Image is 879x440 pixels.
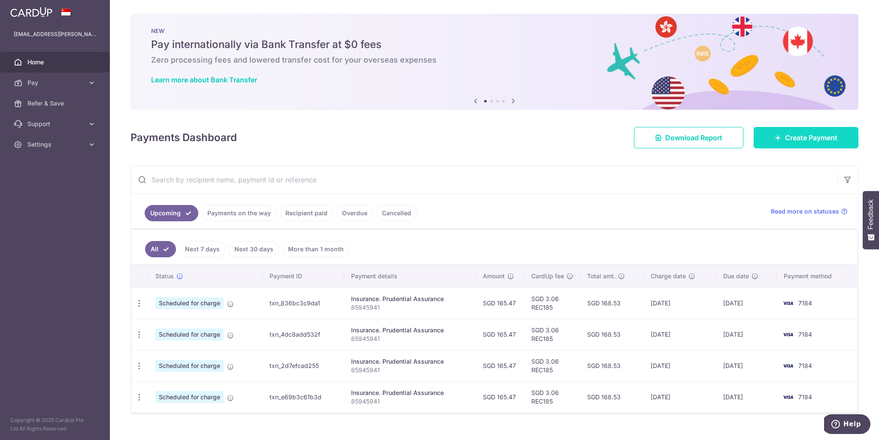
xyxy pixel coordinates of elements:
[376,205,417,221] a: Cancelled
[716,319,777,350] td: [DATE]
[476,319,524,350] td: SGD 165.47
[587,272,615,280] span: Total amt.
[524,319,580,350] td: SGD 3.06 REC185
[351,389,469,397] div: Insurance. Prudential Assurance
[644,319,716,350] td: [DATE]
[863,191,879,249] button: Feedback - Show survey
[644,287,716,319] td: [DATE]
[524,381,580,413] td: SGD 3.06 REC185
[798,331,812,338] span: 7184
[723,272,749,280] span: Due date
[130,14,858,110] img: Bank transfer banner
[716,287,777,319] td: [DATE]
[263,265,344,287] th: Payment ID
[476,350,524,381] td: SGD 165.47
[151,55,838,65] h6: Zero processing fees and lowered transfer cost for your overseas expenses
[27,120,84,128] span: Support
[771,207,848,216] a: Read more on statuses
[771,207,839,216] span: Read more on statuses
[476,381,524,413] td: SGD 165.47
[155,297,224,309] span: Scheduled for charge
[483,272,505,280] span: Amount
[798,362,812,369] span: 7184
[27,58,84,66] span: Home
[351,397,469,406] p: 85945941
[580,381,644,413] td: SGD 168.53
[351,295,469,303] div: Insurance. Prudential Assurance
[263,287,344,319] td: txn_836bc3c9da1
[351,326,469,335] div: Insurance. Prudential Assurance
[155,272,174,280] span: Status
[779,361,797,371] img: Bank Card
[145,205,198,221] a: Upcoming
[263,319,344,350] td: txn_4dc8add532f
[580,287,644,319] td: SGD 168.53
[155,360,224,372] span: Scheduled for charge
[524,350,580,381] td: SGD 3.06 REC185
[151,27,838,34] p: NEW
[716,381,777,413] td: [DATE]
[531,272,564,280] span: CardUp fee
[351,335,469,343] p: 85945941
[777,265,858,287] th: Payment method
[229,241,279,257] a: Next 30 days
[131,166,837,193] input: Search by recipient name, payment id or reference
[716,350,777,381] td: [DATE]
[27,140,84,149] span: Settings
[263,350,344,381] td: txn_2d7efcad255
[665,133,722,143] span: Download Report
[145,241,176,257] a: All
[282,241,349,257] a: More than 1 month
[824,414,870,436] iframe: Opens a widget where you can find more information
[351,366,469,374] p: 85945941
[351,303,469,312] p: 85945941
[151,75,257,84] a: Learn more about Bank Transfer
[785,133,837,143] span: Create Payment
[263,381,344,413] td: txn_e69b3c61b3d
[651,272,686,280] span: Charge date
[644,381,716,413] td: [DATE]
[202,205,276,221] a: Payments on the way
[779,298,797,308] img: Bank Card
[798,393,812,401] span: 7184
[351,357,469,366] div: Insurance. Prudential Assurance
[634,127,743,148] a: Download Report
[867,199,875,229] span: Feedback
[476,287,524,319] td: SGD 165.47
[280,205,333,221] a: Recipient paid
[155,391,224,403] span: Scheduled for charge
[179,241,225,257] a: Next 7 days
[798,299,812,307] span: 7184
[27,78,84,87] span: Pay
[10,7,52,17] img: CardUp
[754,127,858,148] a: Create Payment
[580,319,644,350] td: SGD 168.53
[644,350,716,381] td: [DATE]
[155,328,224,341] span: Scheduled for charge
[130,130,237,145] h4: Payments Dashboard
[27,99,84,108] span: Refer & Save
[151,38,838,51] h5: Pay internationally via Bank Transfer at $0 fees
[779,329,797,340] img: Bank Card
[14,30,96,39] p: [EMAIL_ADDRESS][PERSON_NAME][DOMAIN_NAME]
[524,287,580,319] td: SGD 3.06 REC185
[344,265,476,287] th: Payment details
[336,205,373,221] a: Overdue
[580,350,644,381] td: SGD 168.53
[779,392,797,402] img: Bank Card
